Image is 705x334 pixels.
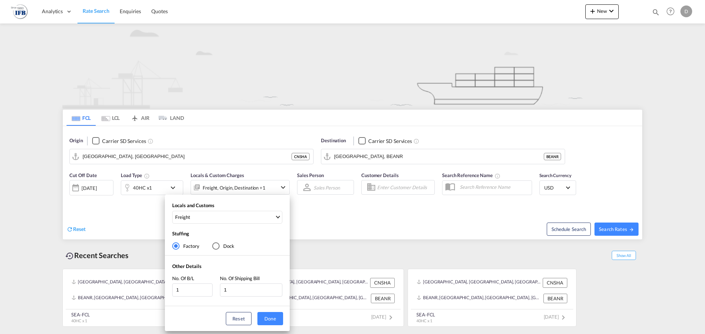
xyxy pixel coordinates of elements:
[220,275,260,281] span: No. Of Shipping Bill
[257,312,283,325] button: Done
[172,202,214,208] span: Locals and Customs
[172,242,199,250] md-radio-button: Factory
[172,283,213,297] input: No. Of B/L
[172,275,194,281] span: No. Of B/L
[172,231,189,236] span: Stuffing
[220,283,282,297] input: No. Of Shipping Bill
[226,312,252,325] button: Reset
[172,263,202,269] span: Other Details
[175,214,190,220] div: Freight
[212,242,234,250] md-radio-button: Dock
[172,211,282,224] md-select: Select Locals and Customs: Freight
